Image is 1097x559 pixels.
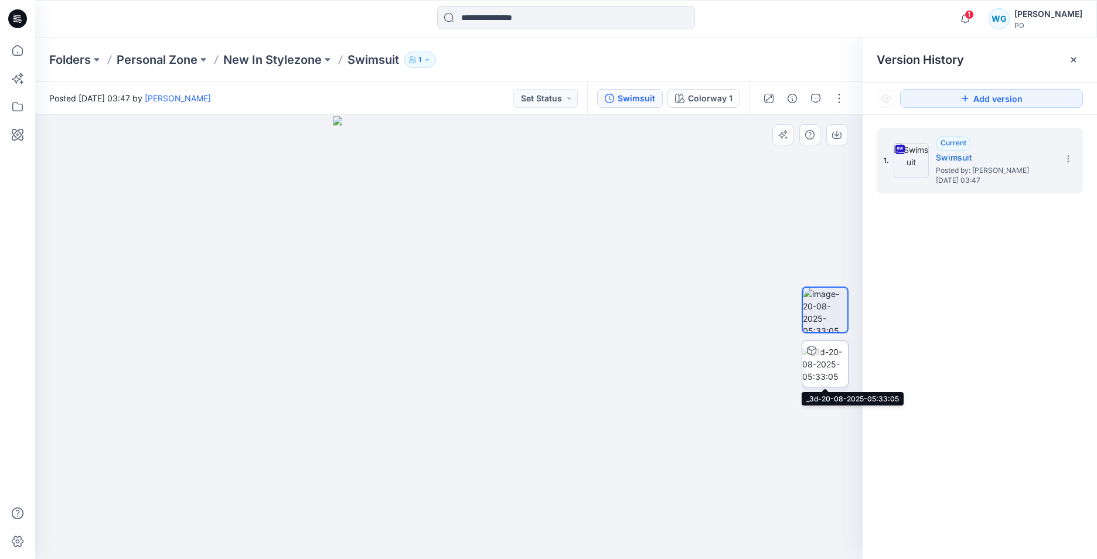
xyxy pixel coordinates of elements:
[1014,7,1082,21] div: [PERSON_NAME]
[941,138,966,147] span: Current
[936,151,1053,165] h5: Swimsuit
[1014,21,1082,30] div: PD
[936,176,1053,185] span: [DATE] 03:47
[894,143,929,178] img: Swimsuit
[900,89,1083,108] button: Add version
[783,89,802,108] button: Details
[597,89,663,108] button: Swimsuit
[884,155,889,166] span: 1.
[618,92,655,105] div: Swimsuit
[418,53,421,66] p: 1
[348,52,399,68] p: Swimsuit
[145,93,211,103] a: [PERSON_NAME]
[877,89,895,108] button: Show Hidden Versions
[49,52,91,68] a: Folders
[803,288,847,332] img: image-20-08-2025-05:33:05
[965,10,974,19] span: 1
[117,52,197,68] a: Personal Zone
[404,52,436,68] button: 1
[688,92,733,105] div: Colorway 1
[936,165,1053,176] span: Posted by: Whitney Gan
[1069,55,1078,64] button: Close
[877,53,964,67] span: Version History
[667,89,740,108] button: Colorway 1
[333,116,565,559] img: eyJhbGciOiJIUzI1NiIsImtpZCI6IjAiLCJzbHQiOiJzZXMiLCJ0eXAiOiJKV1QifQ.eyJkYXRhIjp7InR5cGUiOiJzdG9yYW...
[802,346,848,383] img: _3d-20-08-2025-05:33:05
[989,8,1010,29] div: WG
[223,52,322,68] a: New In Stylezone
[49,92,211,104] span: Posted [DATE] 03:47 by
